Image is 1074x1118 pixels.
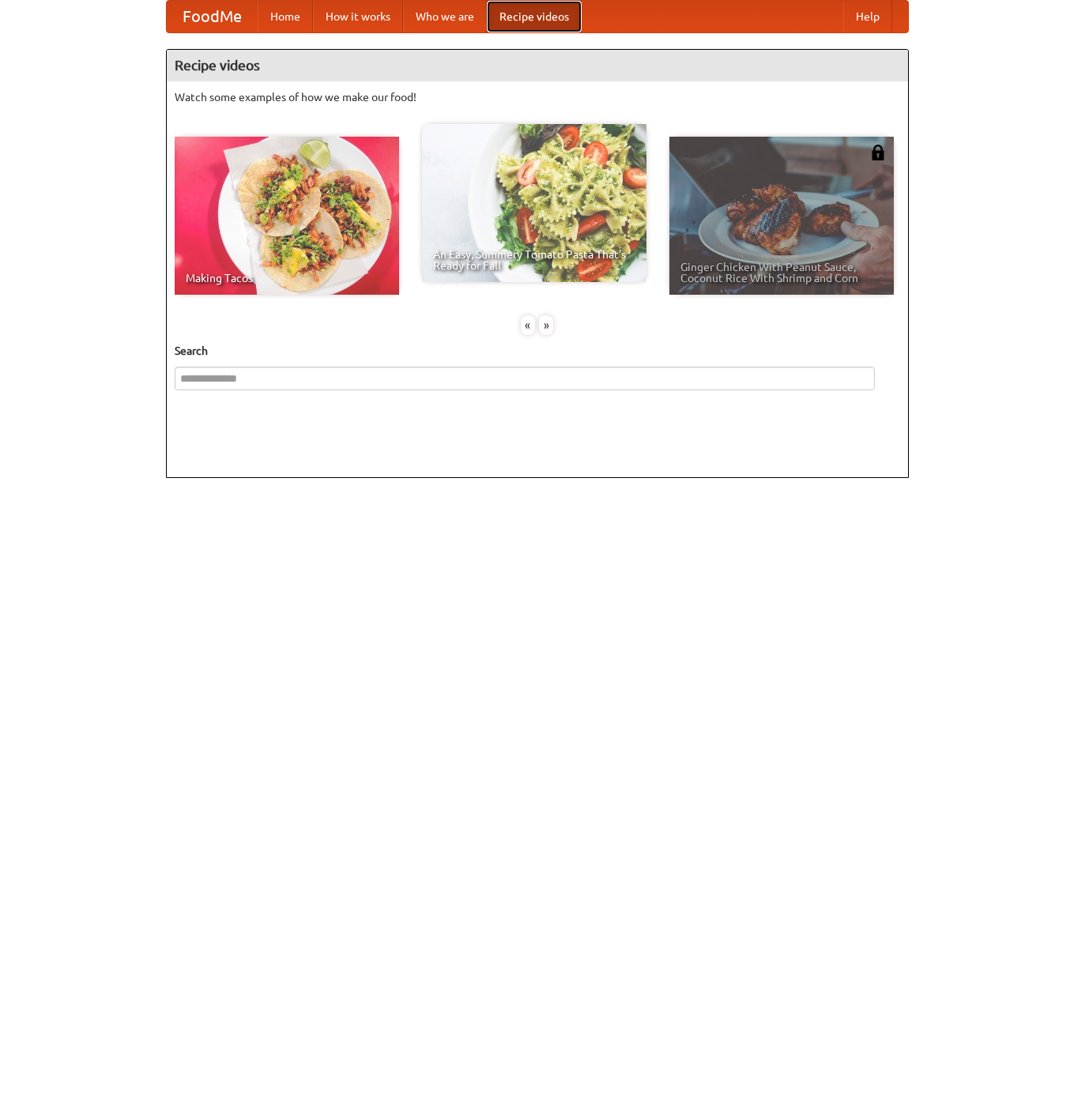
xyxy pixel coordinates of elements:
a: Help [843,1,892,32]
img: 483408.png [870,145,886,160]
a: Recipe videos [487,1,582,32]
a: Who we are [403,1,487,32]
a: An Easy, Summery Tomato Pasta That's Ready for Fall [422,124,646,282]
a: How it works [313,1,403,32]
a: FoodMe [167,1,258,32]
h5: Search [175,343,900,359]
a: Making Tacos [175,137,399,295]
a: Home [258,1,313,32]
h4: Recipe videos [167,50,908,81]
div: « [521,315,535,335]
div: » [539,315,553,335]
p: Watch some examples of how we make our food! [175,89,900,105]
span: An Easy, Summery Tomato Pasta That's Ready for Fall [433,249,635,271]
span: Making Tacos [186,273,388,284]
